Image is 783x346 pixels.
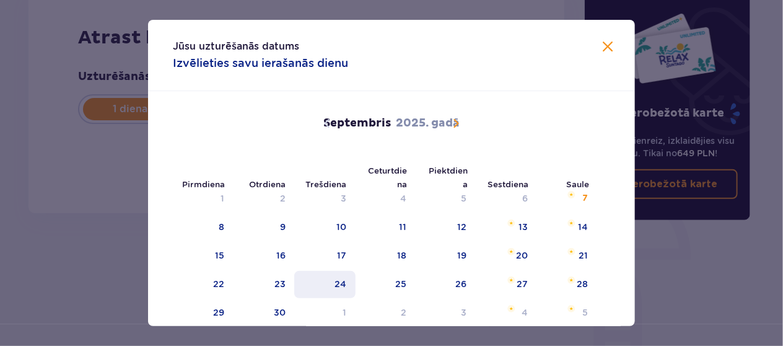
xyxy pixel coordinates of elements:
[173,40,299,52] font: Jūsu uzturēšanās datums
[221,193,224,203] font: 1
[305,179,346,189] font: Trešdiena
[396,116,460,130] font: 2025. gadā
[461,193,466,203] font: 5
[400,193,406,203] font: 4
[249,179,286,189] font: Otrdiena
[280,193,286,203] font: 2
[368,166,407,189] font: Ceturtdiena
[341,193,347,203] font: 3
[488,179,528,189] font: Sestdiena
[294,185,356,213] td: Nav pieejams. Trešdiena, 2025. gada 3. septembris
[415,185,475,213] td: Nav pieejams. Piektdiena, 2025. gada 5. septembris
[323,116,391,130] font: Septembris
[475,185,536,213] td: Nav pieejams. Sestdiena, 2025. gada 6. septembris
[182,179,225,189] font: Pirmdiena
[356,185,416,213] td: Nav pieejams. Ceturtdiena, 2025. gada 4. septembris
[173,185,233,213] td: Nav pieejams. Pirmdiena, 2025. gada 1. septembris
[173,56,348,69] font: Izvēlieties savu ierašanās dienu
[429,166,468,189] font: Piektdiena
[536,185,597,213] td: Svētdien, 2025. gada 7. septembrī
[522,193,528,203] font: 6
[233,185,294,213] td: Nav pieejams. Otrdiena, 2025. gada 2. septembris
